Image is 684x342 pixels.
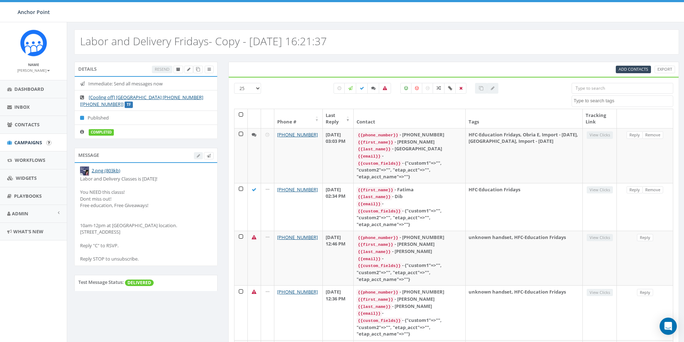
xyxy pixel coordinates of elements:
div: - [357,255,463,262]
label: Mixed [433,83,445,94]
label: completed [89,129,114,136]
a: Reply [627,131,643,139]
label: Negative [411,83,423,94]
span: Campaigns [14,139,42,146]
div: - Fatima [357,186,463,193]
label: Neutral [422,83,433,94]
a: 2.png (803kb) [92,167,120,174]
a: [PHONE_NUMBER] [277,186,318,193]
a: [PHONE_NUMBER] [277,131,318,138]
code: {{last_name}} [357,194,392,200]
div: Details [74,62,218,76]
span: Anchor Point [18,9,50,15]
code: {{first_name}} [357,296,395,303]
textarea: Search [574,98,673,104]
div: - [GEOGRAPHIC_DATA] [357,145,463,153]
a: Reply [637,234,653,242]
code: {{email}} [357,256,382,262]
h2: Labor and Delivery Fridays- Copy - [DATE] 16:21:37 [80,35,327,47]
th: Tags [466,109,583,128]
a: Add Contacts [616,66,651,73]
span: View Campaign Delivery Statistics [208,66,211,72]
i: Immediate: Send all messages now [80,81,88,86]
td: [DATE] 03:03 PM [323,128,354,183]
span: Add Contacts [619,66,648,72]
td: unknown handset, HFC-Education Fridays [466,231,583,286]
label: Test Message Status: [78,279,124,286]
code: {{phone_number}} [357,132,400,139]
a: [PHONE_NUMBER] [277,289,318,295]
a: Export [655,66,675,73]
a: [PHONE_NUMBER] [277,234,318,240]
span: Archive Campaign [176,66,180,72]
span: Playbooks [14,193,42,199]
code: {{email}} [357,310,382,317]
th: Tracking Link [583,109,617,128]
span: Clone Campaign [196,66,200,72]
label: Bounced [379,83,391,94]
code: {{last_name}} [357,249,392,255]
li: Published [75,111,217,125]
label: Delivered [356,83,368,94]
td: HFC-Education Fridays [466,183,583,231]
code: {{custom_fields}} [357,263,402,269]
small: [PERSON_NAME] [17,68,50,73]
span: Admin [12,210,28,217]
div: - {"custom1"=>"", "custom2"=>"", "etap_acct"=>"", "etap_acct_name"=>""} [357,207,463,228]
input: Type to search [572,83,673,94]
th: Phone #: activate to sort column ascending [274,109,323,128]
a: Remove [642,186,663,194]
a: [PERSON_NAME] [17,67,50,73]
code: {{last_name}} [357,304,392,310]
label: Positive [400,83,412,94]
label: Replied [367,83,380,94]
label: TF [125,102,133,108]
td: [DATE] 02:34 PM [323,183,354,231]
th: Last Reply: activate to sort column ascending [323,109,354,128]
div: - {"custom1"=>"", "custom2"=>"", "etap_acct"=>"", "etap_acct_name"=>""} [357,262,463,282]
div: - [357,310,463,317]
img: Rally_platform_Icon_1.png [20,29,47,56]
div: - Dib [357,193,463,200]
div: - [PERSON_NAME] [357,139,463,146]
div: - {"custom1"=>"", "custom2"=>"", "etap_acct"=>"", "etap_acct_name"=>""} [357,160,463,180]
div: - [PERSON_NAME] [357,303,463,310]
label: Removed [455,83,466,94]
div: - [PHONE_NUMBER] [357,289,463,296]
a: Reply [627,186,643,194]
span: What's New [13,228,43,235]
span: Workflows [15,157,45,163]
code: {{last_name}} [357,146,392,153]
div: - [PHONE_NUMBER] [357,131,463,139]
i: Published [80,116,88,120]
code: {{phone_number}} [357,235,400,241]
span: Contacts [15,121,39,128]
td: [DATE] 12:46 PM [323,231,354,286]
div: - [357,153,463,160]
div: Message [74,148,218,162]
input: Submit [46,140,51,145]
code: {{email}} [357,153,382,160]
td: [DATE] 12:36 PM [323,285,354,340]
div: - [PERSON_NAME] [357,296,463,303]
div: Open Intercom Messenger [660,318,677,335]
label: Link Clicked [444,83,456,94]
span: Widgets [16,175,37,181]
div: - [PHONE_NUMBER] [357,234,463,241]
a: Remove [642,131,663,139]
code: {{custom_fields}} [357,318,402,324]
span: Dashboard [14,86,44,92]
div: - [PERSON_NAME] [357,241,463,248]
div: - [PERSON_NAME] [357,248,463,255]
code: {{custom_fields}} [357,208,402,215]
li: Immediate: Send all messages now [75,77,217,91]
div: - {"custom1"=>"", "custom2"=>"", "etap_acct"=>"", "etap_acct_name"=>""} [357,317,463,337]
div: Labor and Delivery Classes is [DATE]! You NEED this classs! Dont miss out! Free education, Free G... [80,175,212,262]
span: CSV files only [619,66,648,72]
label: Pending [334,83,345,94]
td: unknown handset, HFC-Education Fridays [466,285,583,340]
span: Edit Campaign Title [187,66,190,72]
span: DELIVERED [125,280,154,286]
div: - [357,200,463,207]
span: Inbox [14,104,30,110]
